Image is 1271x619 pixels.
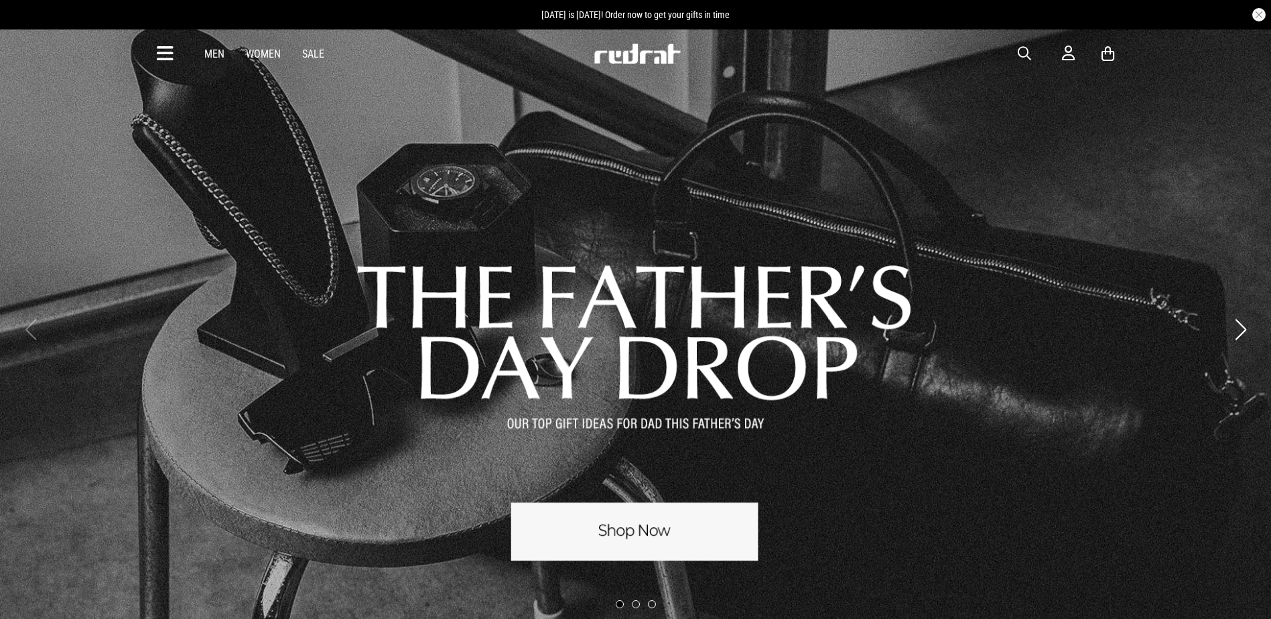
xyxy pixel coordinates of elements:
span: [DATE] is [DATE]! Order now to get your gifts in time [541,9,730,20]
button: Next slide [1231,315,1250,344]
a: Women [246,48,281,60]
a: Men [204,48,224,60]
a: Sale [302,48,324,60]
img: Redrat logo [593,44,681,64]
button: Previous slide [21,315,40,344]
